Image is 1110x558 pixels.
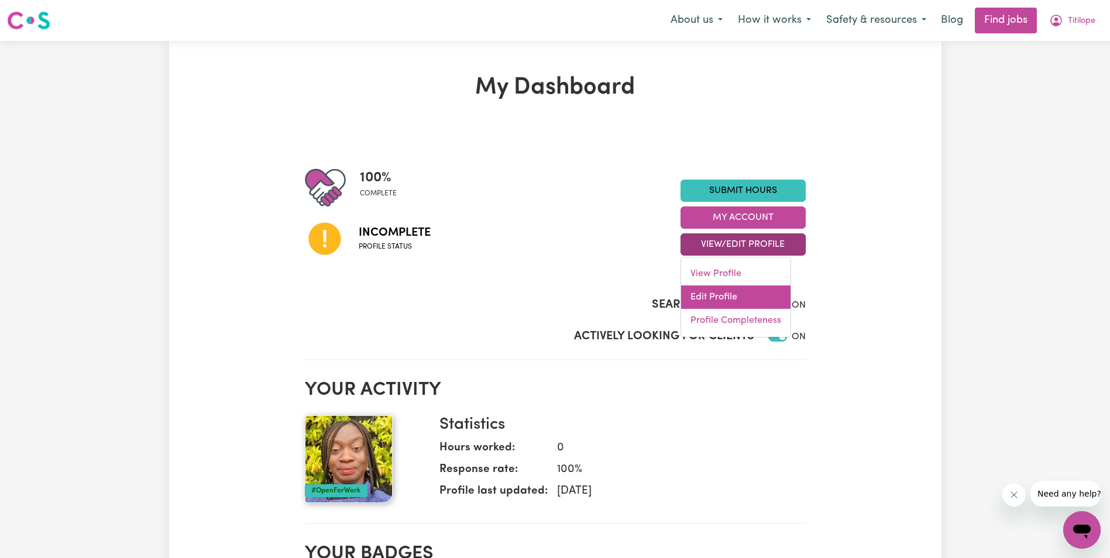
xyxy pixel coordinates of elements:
span: ON [792,332,806,342]
img: Your profile picture [305,415,393,503]
button: About us [663,8,730,33]
span: Need any help? [7,8,71,18]
span: Incomplete [359,224,431,242]
div: #OpenForWork [305,484,367,497]
a: Blog [934,8,970,33]
a: Submit Hours [681,180,806,202]
div: View/Edit Profile [681,257,791,337]
dd: 100 % [548,461,796,478]
dt: Profile last updated: [439,483,548,505]
h1: My Dashboard [305,74,806,102]
span: complete [360,188,397,199]
dd: 0 [548,440,796,457]
iframe: Message from company [1030,481,1101,507]
div: Profile completeness: 100% [360,167,406,208]
span: ON [792,301,806,310]
iframe: Button to launch messaging window [1063,511,1101,549]
dt: Hours worked: [439,440,548,461]
iframe: Close message [1002,483,1026,507]
button: My Account [681,206,806,229]
span: 100 % [360,167,397,188]
span: Profile status [359,242,431,252]
button: View/Edit Profile [681,233,806,256]
button: How it works [730,8,819,33]
a: Edit Profile [681,285,791,309]
dd: [DATE] [548,483,796,500]
button: Safety & resources [819,8,934,33]
a: View Profile [681,262,791,285]
a: Find jobs [975,8,1037,33]
a: Profile Completeness [681,309,791,332]
h3: Statistics [439,415,796,435]
span: Titilope [1068,15,1095,27]
label: Actively Looking for Clients [574,328,754,345]
img: Careseekers logo [7,10,50,31]
a: Careseekers logo [7,7,50,34]
label: Search Visibility [652,296,754,314]
dt: Response rate: [439,461,548,483]
h2: Your activity [305,379,806,401]
button: My Account [1042,8,1103,33]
